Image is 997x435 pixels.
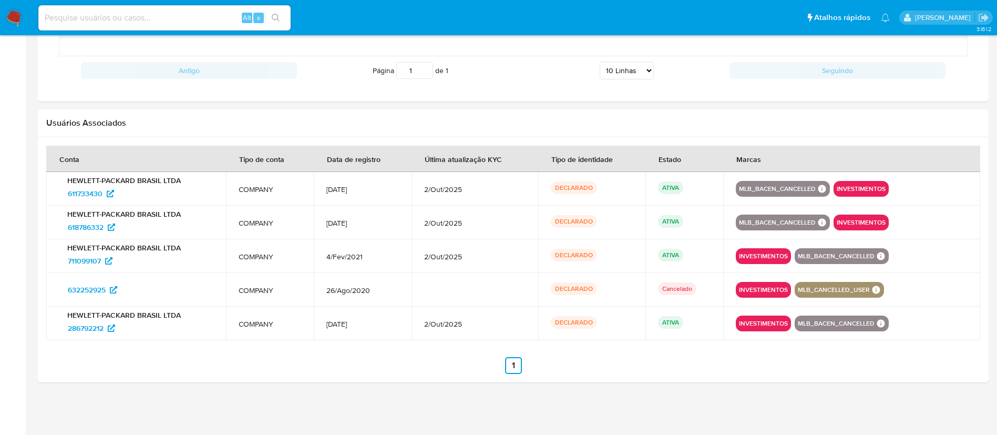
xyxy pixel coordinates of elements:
p: adriano.brito@mercadolivre.com [915,13,974,23]
span: Atalhos rápidos [814,12,870,23]
span: Alt [243,13,251,23]
input: Pesquise usuários ou casos... [38,11,291,25]
h2: Usuários Associados [46,118,980,128]
button: search-icon [265,11,286,25]
a: Sair [978,12,989,23]
span: s [257,13,260,23]
span: 3.161.2 [977,25,992,33]
a: Notificações [881,13,890,22]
